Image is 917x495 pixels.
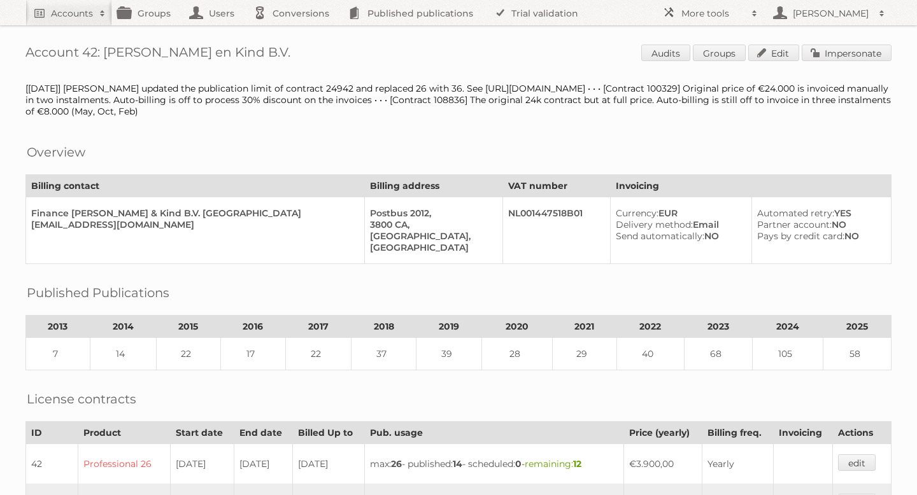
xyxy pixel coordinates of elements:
[171,422,234,444] th: Start date
[171,444,234,484] td: [DATE]
[616,207,741,219] div: EUR
[823,338,892,370] td: 58
[482,316,553,338] th: 2020
[26,422,78,444] th: ID
[753,338,823,370] td: 105
[623,422,702,444] th: Price (yearly)
[757,219,881,230] div: NO
[790,7,872,20] h2: [PERSON_NAME]
[365,175,503,197] th: Billing address
[26,444,78,484] td: 42
[823,316,892,338] th: 2025
[370,242,492,253] div: [GEOGRAPHIC_DATA]
[364,422,623,444] th: Pub. usage
[482,338,553,370] td: 28
[553,338,617,370] td: 29
[503,175,610,197] th: VAT number
[25,83,892,117] div: [[DATE]] [PERSON_NAME] updated the publication limit of contract 24942 and replaced 26 with 36. S...
[416,338,482,370] td: 39
[616,219,693,230] span: Delivery method:
[453,458,462,470] strong: 14
[370,207,492,219] div: Postbus 2012,
[757,207,834,219] span: Automated retry:
[757,230,844,242] span: Pays by credit card:
[773,422,832,444] th: Invoicing
[351,316,416,338] th: 2018
[616,230,741,242] div: NO
[702,444,773,484] td: Yearly
[351,338,416,370] td: 37
[515,458,522,470] strong: 0
[370,230,492,242] div: [GEOGRAPHIC_DATA],
[78,444,171,484] td: Professional 26
[757,230,881,242] div: NO
[503,197,610,264] td: NL001447518B01
[286,316,352,338] th: 2017
[391,458,402,470] strong: 26
[802,45,892,61] a: Impersonate
[748,45,799,61] a: Edit
[685,338,753,370] td: 68
[553,316,617,338] th: 2021
[702,422,773,444] th: Billing freq.
[292,422,364,444] th: Billed Up to
[641,45,690,61] a: Audits
[157,338,221,370] td: 22
[616,316,685,338] th: 2022
[25,45,892,64] h1: Account 42: [PERSON_NAME] en Kind B.V.
[26,175,365,197] th: Billing contact
[370,219,492,230] div: 3800 CA,
[27,143,85,162] h2: Overview
[693,45,746,61] a: Groups
[26,338,90,370] td: 7
[51,7,93,20] h2: Accounts
[292,444,364,484] td: [DATE]
[616,338,685,370] td: 40
[78,422,171,444] th: Product
[286,338,352,370] td: 22
[757,207,881,219] div: YES
[616,207,658,219] span: Currency:
[616,219,741,230] div: Email
[234,444,292,484] td: [DATE]
[685,316,753,338] th: 2023
[31,207,354,219] div: Finance [PERSON_NAME] & Kind B.V. [GEOGRAPHIC_DATA]
[573,458,581,470] strong: 12
[757,219,832,230] span: Partner account:
[27,283,169,302] h2: Published Publications
[753,316,823,338] th: 2024
[838,454,876,471] a: edit
[90,338,157,370] td: 14
[364,444,623,484] td: max: - published: - scheduled: -
[610,175,891,197] th: Invoicing
[234,422,292,444] th: End date
[416,316,482,338] th: 2019
[623,444,702,484] td: €3.900,00
[220,316,286,338] th: 2016
[220,338,286,370] td: 17
[26,316,90,338] th: 2013
[157,316,221,338] th: 2015
[27,389,136,408] h2: License contracts
[90,316,157,338] th: 2014
[681,7,745,20] h2: More tools
[832,422,891,444] th: Actions
[616,230,704,242] span: Send automatically:
[525,458,581,470] span: remaining:
[31,219,354,230] div: [EMAIL_ADDRESS][DOMAIN_NAME]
